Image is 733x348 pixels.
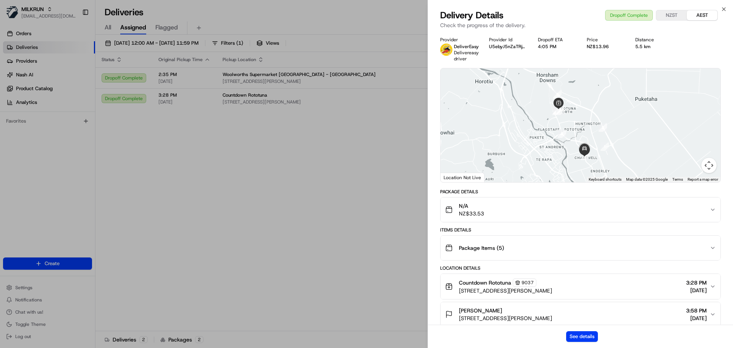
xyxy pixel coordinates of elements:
button: AEST [687,10,717,20]
div: Location Not Live [441,173,484,182]
div: 4:05 PM [538,44,575,50]
button: Keyboard shortcuts [589,177,622,182]
span: [DATE] [686,314,707,322]
a: Open this area in Google Maps (opens a new window) [442,172,468,182]
button: [PERSON_NAME][STREET_ADDRESS][PERSON_NAME]3:58 PM[DATE] [441,302,720,327]
span: [STREET_ADDRESS][PERSON_NAME] [459,287,552,295]
span: Countdown Rototuna [459,279,511,286]
img: delivereasy_logo.png [440,44,452,56]
span: [STREET_ADDRESS][PERSON_NAME] [459,314,552,322]
button: NZST [656,10,687,20]
div: Provider Id [489,37,526,43]
div: 6 [553,106,562,114]
div: Price [587,37,623,43]
div: NZ$13.96 [587,44,623,50]
div: 2 [599,123,607,132]
p: Check the progress of the delivery. [440,21,721,29]
img: Google [442,172,468,182]
div: 8 [558,129,566,138]
span: DeliverEasy [454,44,479,50]
span: Delivereasy driver [454,50,479,62]
span: 3:58 PM [686,307,707,314]
div: Distance [635,37,672,43]
span: Map data ©2025 Google [626,177,668,181]
span: [DATE] [686,286,707,294]
button: Map camera controls [701,158,717,173]
span: Package Items ( 5 ) [459,244,504,252]
div: 4 [552,107,561,115]
span: NZ$33.53 [459,210,484,217]
button: See details [566,331,598,342]
div: Location Details [440,265,721,271]
div: Dropoff ETA [538,37,575,43]
span: Delivery Details [440,9,504,21]
div: Items Details [440,227,721,233]
div: 7 [556,107,564,115]
div: Provider [440,37,477,43]
button: N/ANZ$33.53 [441,197,720,222]
a: Terms (opens in new tab) [672,177,683,181]
a: Report a map error [688,177,718,181]
span: N/A [459,202,484,210]
button: Package Items (5) [441,236,720,260]
div: 5.5 km [635,44,672,50]
span: 3:28 PM [686,279,707,286]
div: 3 [553,90,562,99]
button: Countdown Rototuna9037[STREET_ADDRESS][PERSON_NAME]3:28 PM[DATE] [441,274,720,299]
div: Package Details [440,189,721,195]
button: U5ebyJ5nZaTRjbLBVViI_A [489,44,526,50]
span: [PERSON_NAME] [459,307,502,314]
div: 1 [601,142,609,151]
span: 9037 [521,280,534,286]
